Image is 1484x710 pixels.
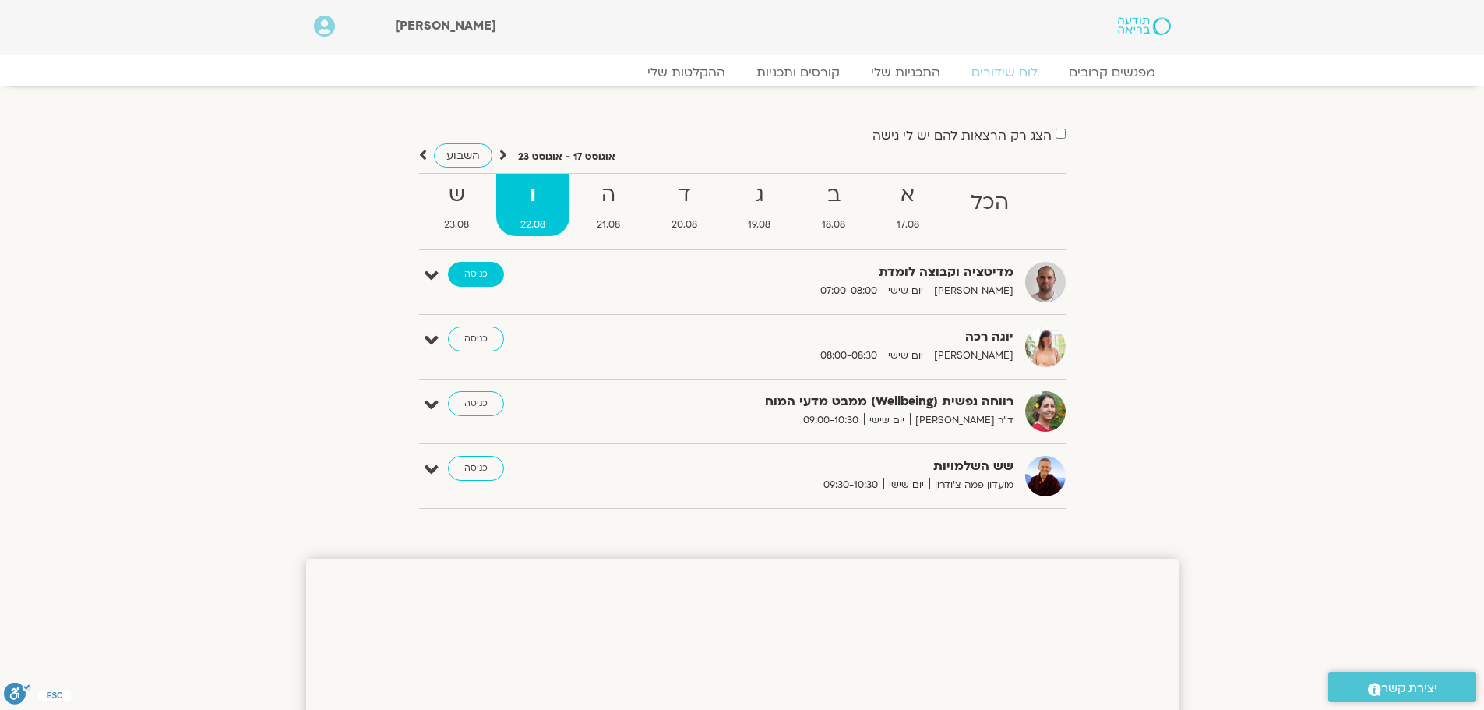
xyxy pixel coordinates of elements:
[798,412,864,429] span: 09:00-10:30
[815,283,883,299] span: 07:00-08:00
[632,391,1013,412] strong: רווחה נפשית (Wellbeing) ממבט מדעי המוח
[946,185,1033,221] strong: הכל
[518,149,615,165] p: אוגוסט 17 - אוגוסט 23
[883,477,929,493] span: יום שישי
[573,217,644,233] span: 21.08
[872,174,943,236] a: א17.08
[883,283,929,299] span: יום שישי
[395,17,496,34] span: [PERSON_NAME]
[724,217,795,233] span: 19.08
[864,412,910,429] span: יום שישי
[883,348,929,364] span: יום שישי
[421,174,494,236] a: ש23.08
[647,174,721,236] a: ד20.08
[448,262,504,287] a: כניסה
[872,129,1052,143] label: הצג רק הרצאות להם יש לי גישה
[724,174,795,236] a: ג19.08
[1381,678,1437,699] span: יצירת קשר
[448,391,504,416] a: כניסה
[496,178,569,213] strong: ו
[741,65,855,80] a: קורסים ותכניות
[855,65,956,80] a: התכניות שלי
[929,283,1013,299] span: [PERSON_NAME]
[573,178,644,213] strong: ה
[1053,65,1171,80] a: מפגשים קרובים
[632,262,1013,283] strong: מדיטציה וקבוצה לומדת
[929,348,1013,364] span: [PERSON_NAME]
[448,327,504,351] a: כניסה
[647,217,721,233] span: 20.08
[632,327,1013,348] strong: יוגה רכה
[632,65,741,80] a: ההקלטות שלי
[647,178,721,213] strong: ד
[818,477,883,493] span: 09:30-10:30
[421,217,494,233] span: 23.08
[946,174,1033,236] a: הכל
[815,348,883,364] span: 08:00-08:30
[929,477,1013,493] span: מועדון פמה צ'ודרון
[956,65,1053,80] a: לוח שידורים
[798,217,869,233] span: 18.08
[798,178,869,213] strong: ב
[573,174,644,236] a: ה21.08
[496,174,569,236] a: ו22.08
[314,65,1171,80] nav: Menu
[434,143,492,168] a: השבוע
[632,456,1013,477] strong: שש השלמויות
[421,178,494,213] strong: ש
[1328,672,1476,702] a: יצירת קשר
[872,178,943,213] strong: א
[724,178,795,213] strong: ג
[910,412,1013,429] span: ד"ר [PERSON_NAME]
[446,148,480,163] span: השבוע
[496,217,569,233] span: 22.08
[872,217,943,233] span: 17.08
[798,174,869,236] a: ב18.08
[448,456,504,481] a: כניסה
